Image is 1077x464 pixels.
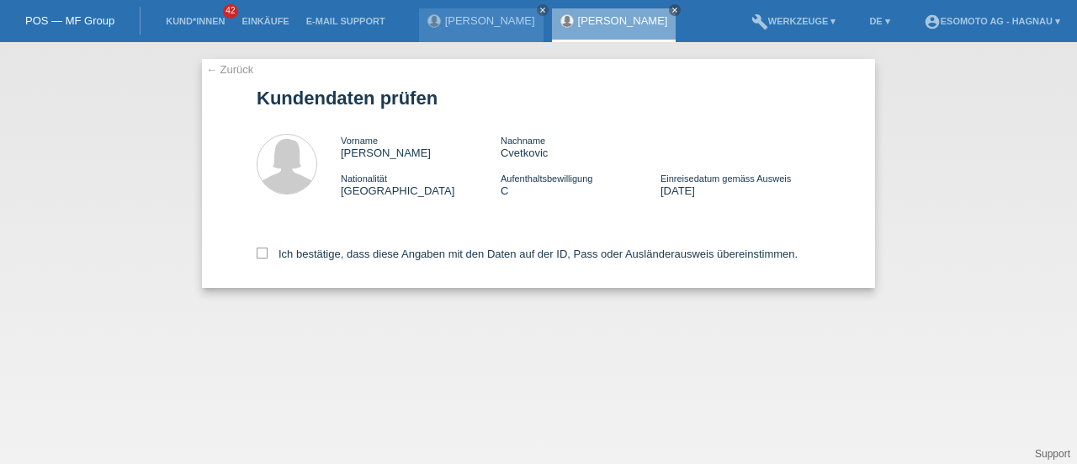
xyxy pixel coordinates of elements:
[861,16,898,26] a: DE ▾
[25,14,114,27] a: POS — MF Group
[157,16,233,26] a: Kund*innen
[501,173,592,184] span: Aufenthaltsbewilligung
[206,63,253,76] a: ← Zurück
[1035,448,1070,460] a: Support
[341,134,501,159] div: [PERSON_NAME]
[257,248,798,260] label: Ich bestätige, dass diese Angaben mit den Daten auf der ID, Pass oder Ausländerausweis übereinsti...
[924,13,941,30] i: account_circle
[538,6,547,14] i: close
[341,172,501,197] div: [GEOGRAPHIC_DATA]
[501,136,545,146] span: Nachname
[223,4,238,19] span: 42
[501,172,661,197] div: C
[501,134,661,159] div: Cvetkovic
[751,13,768,30] i: build
[578,14,668,27] a: [PERSON_NAME]
[661,172,820,197] div: [DATE]
[233,16,297,26] a: Einkäufe
[669,4,681,16] a: close
[661,173,791,184] span: Einreisedatum gemäss Ausweis
[341,136,378,146] span: Vorname
[445,14,535,27] a: [PERSON_NAME]
[537,4,549,16] a: close
[671,6,679,14] i: close
[298,16,394,26] a: E-Mail Support
[341,173,387,184] span: Nationalität
[915,16,1069,26] a: account_circleEsomoto AG - Hagnau ▾
[743,16,845,26] a: buildWerkzeuge ▾
[257,88,820,109] h1: Kundendaten prüfen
